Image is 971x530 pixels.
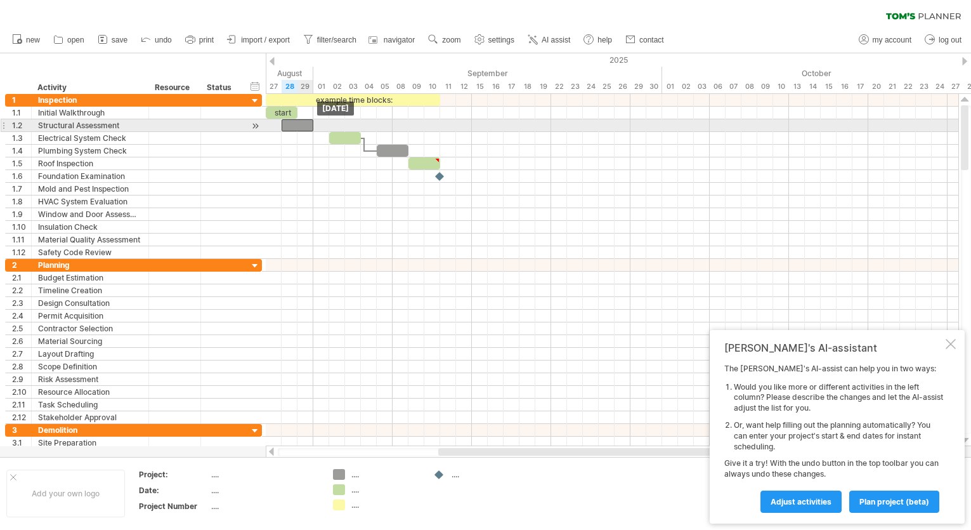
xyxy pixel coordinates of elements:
div: .... [452,469,521,480]
div: 2.6 [12,335,31,347]
div: 2.9 [12,373,31,385]
div: 1.1 [12,107,31,119]
a: plan project (beta) [849,491,939,513]
div: Scope Definition [38,361,142,373]
div: Resource Allocation [38,386,142,398]
a: navigator [367,32,419,48]
span: contact [639,36,664,44]
div: Plumbing System Check [38,145,142,157]
div: .... [351,469,420,480]
div: Planning [38,259,142,271]
div: 1.3 [12,132,31,144]
div: Add your own logo [6,470,125,517]
div: 1.11 [12,234,31,246]
div: .... [351,484,420,495]
div: 2.1 [12,272,31,284]
a: AI assist [525,32,574,48]
span: settings [488,36,514,44]
div: Tuesday, 16 September 2025 [488,80,504,93]
div: 1 [12,94,31,106]
div: Friday, 5 September 2025 [377,80,393,93]
a: zoom [425,32,464,48]
div: September 2025 [313,67,662,80]
div: Monday, 27 October 2025 [948,80,963,93]
div: 3 [12,424,31,436]
div: Monday, 29 September 2025 [630,80,646,93]
span: import / export [241,36,290,44]
div: Window and Door Assessment [38,208,142,220]
div: Monday, 13 October 2025 [789,80,805,93]
span: print [199,36,214,44]
div: .... [211,469,318,480]
a: log out [922,32,965,48]
a: import / export [224,32,294,48]
span: help [597,36,612,44]
span: Adjust activities [771,497,831,507]
div: Material Sourcing [38,335,142,347]
div: The [PERSON_NAME]'s AI-assist can help you in two ways: Give it a try! With the undo button in th... [724,364,943,512]
div: 1.7 [12,183,31,195]
div: Tuesday, 21 October 2025 [884,80,900,93]
span: navigator [384,36,415,44]
div: Tuesday, 30 September 2025 [646,80,662,93]
div: 2.4 [12,310,31,322]
div: Electrical System Check [38,132,142,144]
div: Project: [139,469,209,480]
div: Site Preparation [38,437,142,449]
div: Insulation Check [38,221,142,233]
div: 2.12 [12,411,31,423]
div: Contractor Selection [38,322,142,335]
div: 2.3 [12,297,31,309]
div: 1.6 [12,170,31,182]
div: Foundation Examination [38,170,142,182]
div: Wednesday, 27 August 2025 [266,80,282,93]
a: help [580,32,616,48]
div: .... [351,500,420,510]
div: Tuesday, 14 October 2025 [805,80,821,93]
span: filter/search [317,36,356,44]
div: Stakeholder Approval [38,411,142,423]
div: Material Quality Assessment [38,234,142,246]
div: Thursday, 2 October 2025 [678,80,694,93]
a: print [182,32,218,48]
div: Layout Drafting [38,348,142,360]
div: 1.8 [12,195,31,208]
div: Wednesday, 17 September 2025 [504,80,519,93]
div: Wednesday, 15 October 2025 [821,80,837,93]
div: Thursday, 16 October 2025 [837,80,852,93]
div: Wednesday, 24 September 2025 [583,80,599,93]
a: filter/search [300,32,360,48]
div: Safety Code Review [38,246,142,258]
div: Thursday, 23 October 2025 [916,80,932,93]
div: 1.4 [12,145,31,157]
div: Date: [139,485,209,496]
li: Would you like more or different activities in the left column? Please describe the changes and l... [734,382,943,414]
div: Monday, 22 September 2025 [551,80,567,93]
div: Wednesday, 1 October 2025 [662,80,678,93]
a: new [9,32,44,48]
span: my account [873,36,911,44]
div: Monday, 6 October 2025 [710,80,726,93]
div: Status [207,81,235,94]
div: Permit Acquisition [38,310,142,322]
div: Activity [37,81,141,94]
div: 2.5 [12,322,31,335]
div: scroll to activity [249,119,261,133]
div: Friday, 24 October 2025 [932,80,948,93]
a: open [50,32,88,48]
div: Tuesday, 7 October 2025 [726,80,741,93]
div: Thursday, 28 August 2025 [282,80,297,93]
span: save [112,36,127,44]
div: 2.11 [12,399,31,411]
span: open [67,36,84,44]
div: Friday, 26 September 2025 [615,80,630,93]
div: Roof Inspection [38,157,142,169]
div: Thursday, 4 September 2025 [361,80,377,93]
div: Friday, 12 September 2025 [456,80,472,93]
a: settings [471,32,518,48]
span: new [26,36,40,44]
a: Adjust activities [760,491,842,513]
div: Wednesday, 8 October 2025 [741,80,757,93]
div: Thursday, 25 September 2025 [599,80,615,93]
div: Timeline Creation [38,284,142,296]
